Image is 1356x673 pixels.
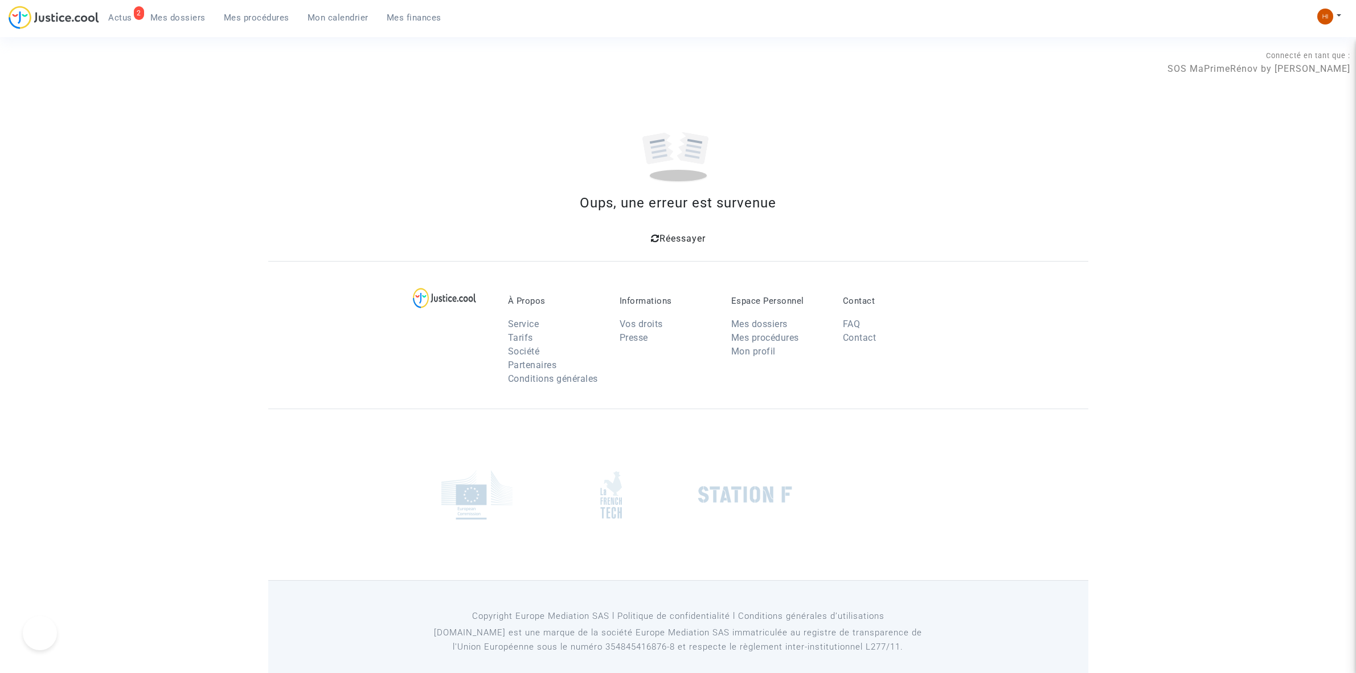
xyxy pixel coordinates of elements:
span: Mes dossiers [150,13,206,23]
a: 2Actus [99,9,141,26]
span: Connecté en tant que : [1266,51,1350,60]
p: Espace Personnel [731,296,826,306]
a: Presse [620,332,648,343]
img: europe_commision.png [441,470,513,520]
a: Mes procédures [731,332,799,343]
a: Vos droits [620,319,663,329]
a: Mes finances [378,9,450,26]
p: Copyright Europe Mediation SAS l Politique de confidentialité l Conditions générales d’utilisa... [419,609,937,623]
a: Mon profil [731,346,776,357]
a: FAQ [843,319,861,329]
a: Conditions générales [508,373,598,384]
p: Contact [843,296,937,306]
span: Mes finances [387,13,441,23]
div: Oups, une erreur est survenue [268,193,1088,213]
span: Mon calendrier [308,13,368,23]
span: Mes procédures [224,13,289,23]
span: Réessayer [659,233,706,244]
a: Mes procédures [215,9,298,26]
iframe: Help Scout Beacon - Open [23,616,57,650]
a: Mes dossiers [141,9,215,26]
img: logo-lg.svg [413,288,476,308]
span: Actus [108,13,132,23]
p: Informations [620,296,714,306]
img: fc99b196863ffcca57bb8fe2645aafd9 [1317,9,1333,25]
a: Service [508,319,539,329]
a: Mes dossiers [731,319,788,329]
a: Contact [843,332,876,343]
a: Partenaires [508,360,557,370]
img: french_tech.png [600,471,622,519]
img: jc-logo.svg [9,6,99,29]
p: [DOMAIN_NAME] est une marque de la société Europe Mediation SAS immatriculée au registre de tr... [419,626,937,654]
a: Tarifs [508,332,533,343]
p: À Propos [508,296,603,306]
div: 2 [134,6,144,20]
a: Société [508,346,540,357]
a: Mon calendrier [298,9,378,26]
img: stationf.png [698,486,792,503]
